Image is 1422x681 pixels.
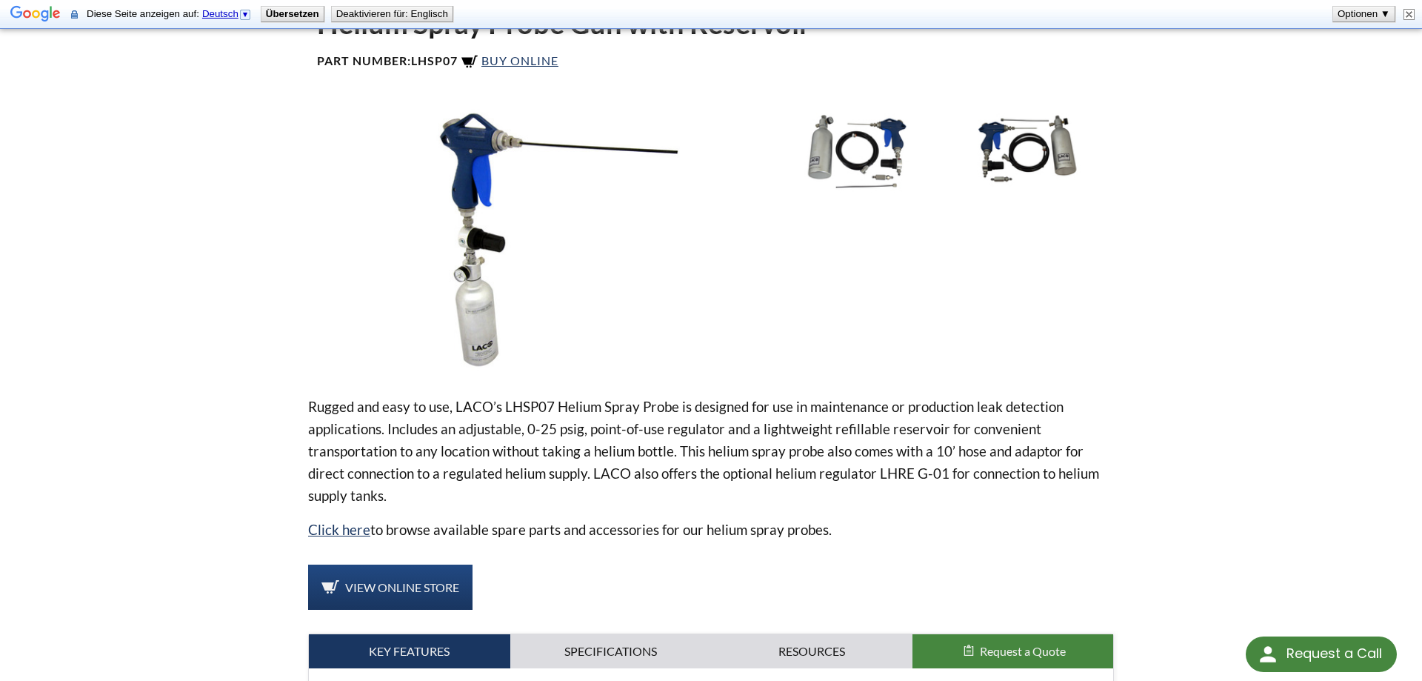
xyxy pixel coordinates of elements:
h4: Part Number: [317,53,1105,71]
span: Deutsch [202,8,238,19]
a: Click here [308,521,370,538]
a: Buy Online [461,53,558,67]
span: Diese Seite anzeigen auf: [87,8,255,19]
a: View Online Store [308,565,473,611]
button: Optionen ▼ [1333,7,1395,21]
img: Google Google Übersetzer [10,4,61,25]
img: Helium Spray Probe Gun with Reservoir Components, top view [792,107,946,193]
a: Specifications [510,634,712,668]
img: Der Content dieser sicheren Seite wird über eine sichere Verbindung zur Übersetzung an Google ges... [71,9,78,20]
img: round button [1256,642,1280,666]
span: View Online Store [345,580,459,594]
p: to browse available spare parts and accessories for our helium spray probes. [308,519,1114,541]
img: Helium Spray Probe Gun with Reservoir, assembled, angled view [308,107,780,371]
div: Request a Call [1246,637,1397,672]
a: Key Features [309,634,510,668]
b: LHSP07 [411,53,458,67]
button: Deaktivieren für: Englisch [332,7,453,21]
span: Request a Quote [980,644,1066,658]
img: Helium Spray Probe Gun with Reservoir, front view [952,107,1106,193]
a: Deutsch [202,8,252,19]
button: Request a Quote [912,634,1114,668]
button: Übersetzen [261,7,324,21]
img: Schließen [1403,9,1415,20]
div: Request a Call [1286,637,1382,671]
a: Resources [711,634,912,668]
p: Rugged and easy to use, LACO’s LHSP07 Helium Spray Probe is designed for use in maintenance or pr... [308,396,1114,507]
b: Übersetzen [266,8,319,19]
span: Buy Online [481,53,558,67]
